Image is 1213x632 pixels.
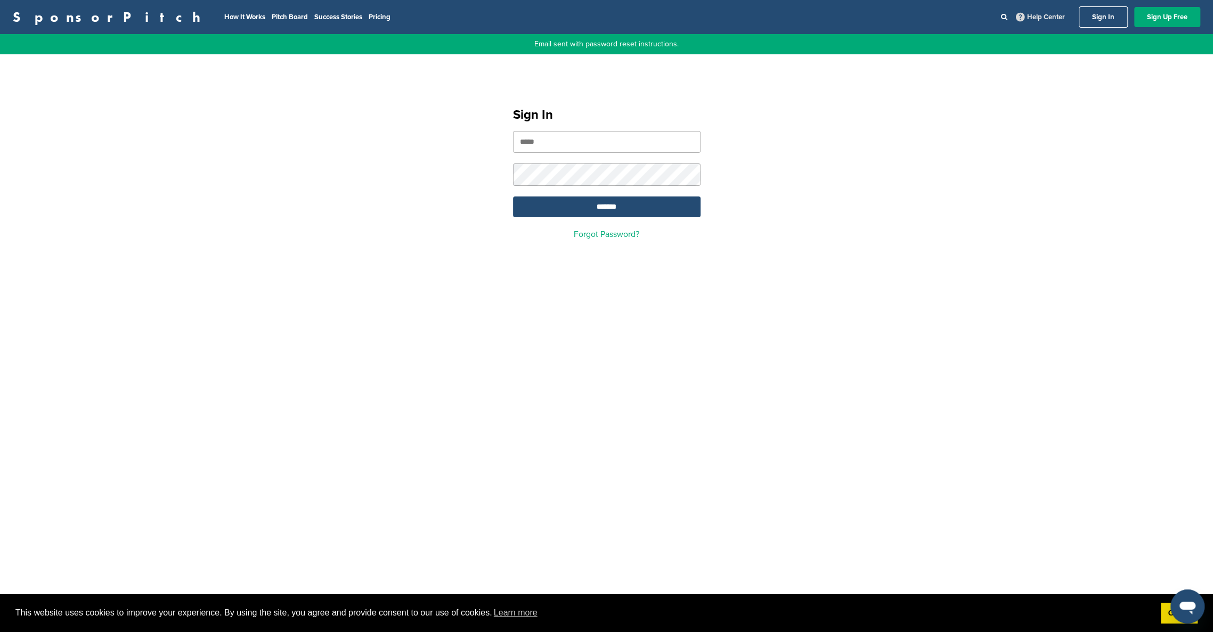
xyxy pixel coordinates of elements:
[492,605,539,621] a: learn more about cookies
[574,229,639,240] a: Forgot Password?
[513,105,701,125] h1: Sign In
[1079,6,1128,28] a: Sign In
[1014,11,1067,23] a: Help Center
[1170,589,1204,623] iframe: Button to launch messaging window
[1161,603,1198,624] a: dismiss cookie message
[314,13,362,21] a: Success Stories
[369,13,390,21] a: Pricing
[13,10,207,24] a: SponsorPitch
[272,13,308,21] a: Pitch Board
[1134,7,1200,27] a: Sign Up Free
[15,605,1152,621] span: This website uses cookies to improve your experience. By using the site, you agree and provide co...
[224,13,265,21] a: How It Works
